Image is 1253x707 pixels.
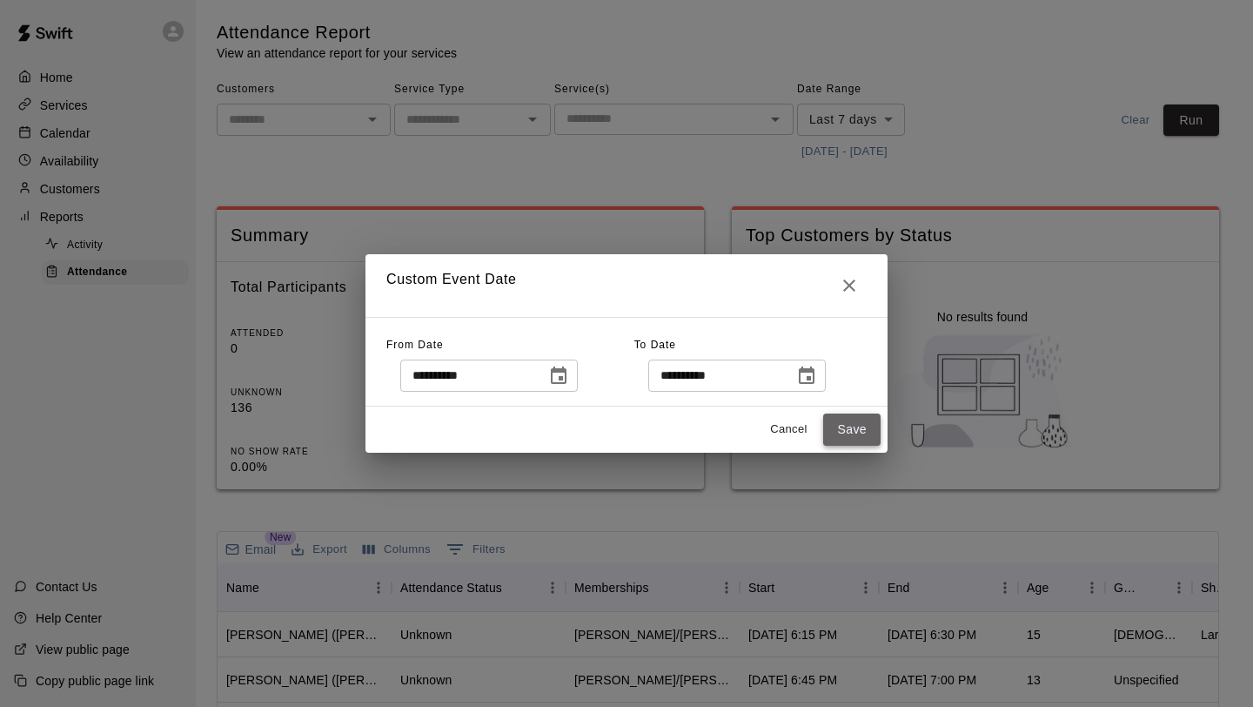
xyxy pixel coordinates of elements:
[832,268,867,303] button: Close
[365,254,888,317] h2: Custom Event Date
[761,416,816,443] button: Cancel
[823,414,881,446] button: Save
[386,339,444,351] span: From Date
[541,359,576,394] button: Choose date, selected date is Aug 14, 2025
[789,359,824,394] button: Choose date, selected date is Aug 14, 2025
[634,339,676,351] span: To Date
